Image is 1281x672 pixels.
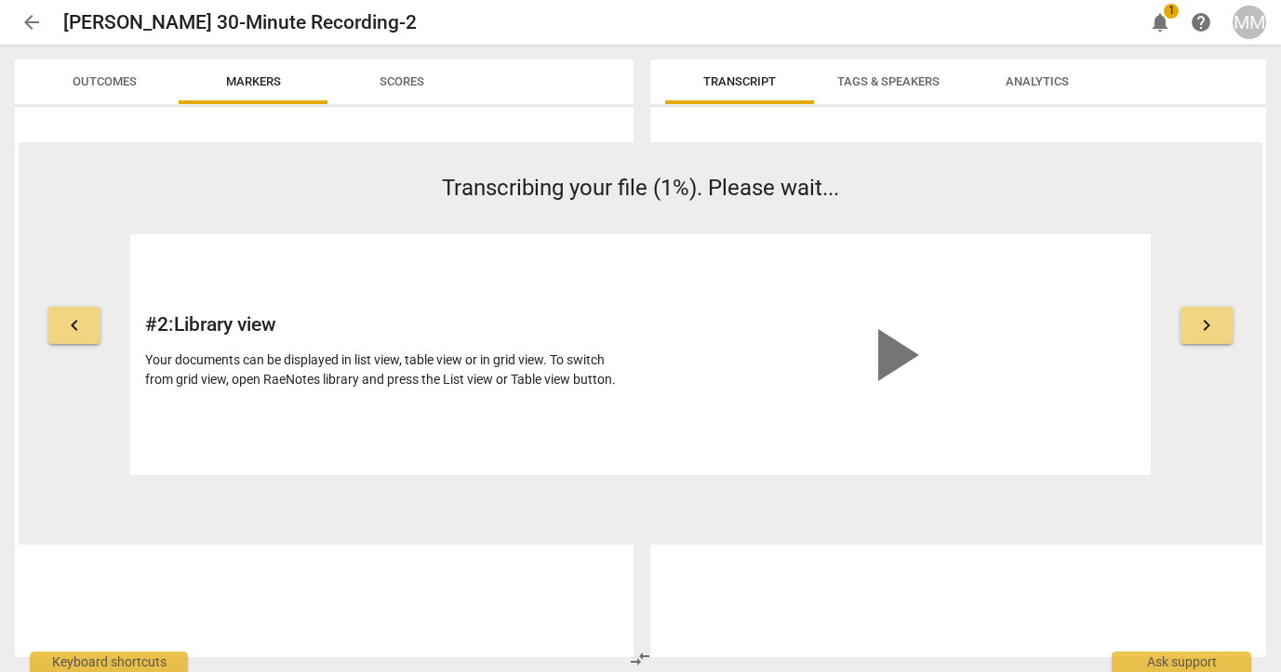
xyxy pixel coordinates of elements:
span: notifications [1149,11,1171,33]
span: Transcript [703,74,776,88]
h2: # 2 : Library view [145,313,631,336]
div: Ask support [1112,652,1251,672]
span: arrow_back [20,11,43,33]
span: Markers [226,74,281,88]
span: 1 [1164,4,1179,19]
span: compare_arrows [629,648,651,670]
span: Scores [380,74,424,88]
div: Keyboard shortcuts [30,652,188,672]
a: Help [1184,6,1218,39]
div: Your documents can be displayed in list view, table view or in grid view. To switch from grid vie... [145,350,631,389]
span: Transcribing your file (1%). Please wait... [442,175,839,201]
span: Analytics [1006,74,1069,88]
h2: [PERSON_NAME] 30-Minute Recording-2 [63,11,417,34]
span: keyboard_arrow_left [63,314,86,336]
span: help [1190,11,1212,33]
button: MM [1233,6,1266,39]
span: play_arrow [848,310,938,400]
span: keyboard_arrow_right [1195,314,1218,336]
span: Outcomes [73,74,137,88]
span: Tags & Speakers [837,74,940,88]
button: Notifications [1143,6,1177,39]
